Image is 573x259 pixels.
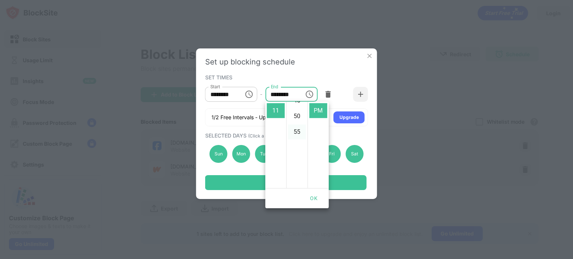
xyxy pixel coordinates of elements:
[232,145,250,163] div: Mon
[267,88,285,102] li: 10 hours
[288,109,306,124] li: 50 minutes
[302,87,317,102] button: Choose time, selected time is 11:15 PM
[260,90,262,98] div: -
[205,132,366,139] div: SELECTED DAYS
[270,83,278,90] label: End
[286,102,307,188] ul: Select minutes
[241,87,256,102] button: Choose time, selected time is 5:00 AM
[307,102,329,188] ul: Select meridiem
[210,145,228,163] div: Sun
[366,52,373,60] img: x-button.svg
[248,133,303,139] span: (Click a day to deactivate)
[205,74,366,80] div: SET TIMES
[345,145,363,163] div: Sat
[267,103,285,118] li: 11 hours
[339,114,359,121] div: Upgrade
[323,145,341,163] div: Fri
[302,192,326,205] button: OK
[309,103,327,118] li: PM
[205,57,368,66] div: Set up blocking schedule
[309,88,327,102] li: AM
[288,93,306,108] li: 45 minutes
[265,102,286,188] ul: Select hours
[288,124,306,139] li: 55 minutes
[210,83,220,90] label: Start
[212,114,315,121] div: 1/2 Free Intervals - Upgrade for 5 intervals
[255,145,273,163] div: Tue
